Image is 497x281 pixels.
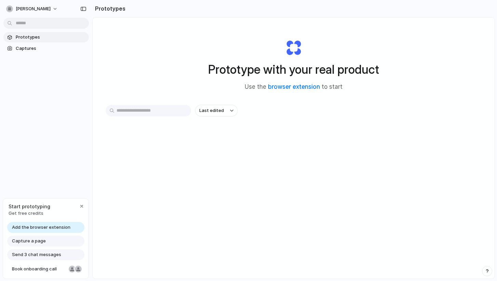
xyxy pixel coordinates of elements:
[9,203,50,210] span: Start prototyping
[9,210,50,217] span: Get free credits
[74,265,82,273] div: Christian Iacullo
[68,265,76,273] div: Nicole Kubica
[7,264,84,275] a: Book onboarding call
[92,4,125,13] h2: Prototypes
[12,266,66,272] span: Book onboarding call
[245,83,342,92] span: Use the to start
[12,251,61,258] span: Send 3 chat messages
[12,238,46,244] span: Capture a page
[268,83,320,90] a: browser extension
[208,60,379,79] h1: Prototype with your real product
[12,224,70,231] span: Add the browser extension
[16,5,51,12] span: [PERSON_NAME]
[195,105,238,116] button: Last edited
[16,45,86,52] span: Captures
[16,34,86,41] span: Prototypes
[3,32,89,42] a: Prototypes
[3,3,61,14] button: [PERSON_NAME]
[7,222,84,233] a: Add the browser extension
[199,107,224,114] span: Last edited
[3,43,89,54] a: Captures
